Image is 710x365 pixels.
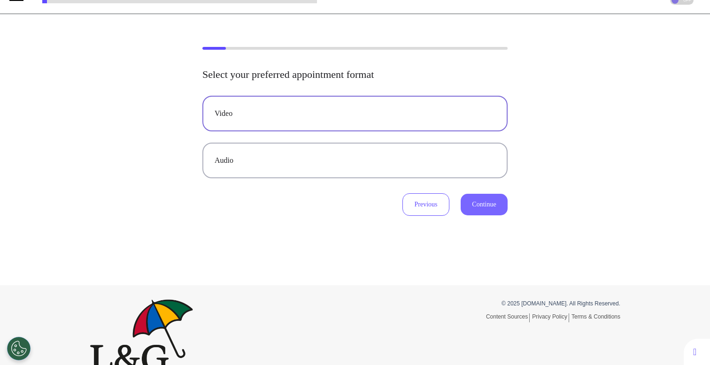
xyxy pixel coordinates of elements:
[532,313,569,322] a: Privacy Policy
[215,108,495,119] div: Video
[202,68,508,81] h2: Select your preferred appointment format
[571,313,620,320] a: Terms & Conditions
[7,337,31,360] button: Open Preferences
[215,155,495,166] div: Audio
[202,96,508,131] button: Video
[461,194,508,215] button: Continue
[202,143,508,178] button: Audio
[362,299,620,308] p: © 2025 [DOMAIN_NAME]. All Rights Reserved.
[486,313,530,322] a: Content Sources
[402,193,449,216] button: Previous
